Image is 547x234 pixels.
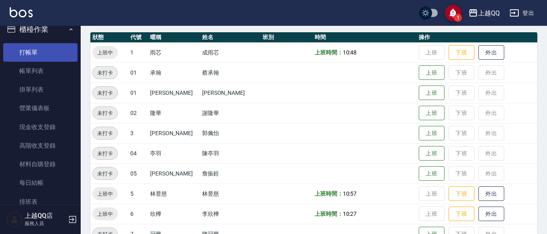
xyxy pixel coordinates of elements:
[93,89,117,97] span: 未打卡
[148,184,200,204] td: 林昱慈
[315,211,343,217] b: 上班時間：
[200,123,261,143] td: 郭佩怡
[6,211,23,228] img: Person
[128,83,148,103] td: 01
[478,207,504,221] button: 外出
[148,103,200,123] td: 隆華
[419,146,445,161] button: 上班
[148,123,200,143] td: [PERSON_NAME]
[419,166,445,181] button: 上班
[200,42,261,63] td: 成雨芯
[3,43,77,62] a: 打帳單
[315,190,343,197] b: 上班時間：
[445,5,461,21] button: save
[313,32,417,43] th: 時間
[148,143,200,163] td: 亭羽
[148,163,200,184] td: [PERSON_NAME]
[128,103,148,123] td: 02
[506,6,537,21] button: 登出
[93,109,117,117] span: 未打卡
[343,211,357,217] span: 10:27
[343,190,357,197] span: 10:57
[128,163,148,184] td: 05
[419,126,445,141] button: 上班
[3,118,77,136] a: 現金收支登錄
[148,63,200,83] td: 承翰
[200,83,261,103] td: [PERSON_NAME]
[3,173,77,192] a: 每日結帳
[3,19,77,40] button: 櫃檯作業
[200,143,261,163] td: 陳亭羽
[92,48,118,57] span: 上班中
[3,80,77,99] a: 掛單列表
[478,45,504,60] button: 外出
[449,45,474,60] button: 下班
[128,63,148,83] td: 01
[200,204,261,224] td: 李欣樺
[200,63,261,83] td: 蔡承翰
[465,5,503,21] button: 上越QQ
[25,220,66,227] p: 服務人員
[128,32,148,43] th: 代號
[128,184,148,204] td: 5
[92,190,118,198] span: 上班中
[3,192,77,211] a: 排班表
[148,32,200,43] th: 暱稱
[478,186,504,201] button: 外出
[449,186,474,201] button: 下班
[128,42,148,63] td: 1
[148,83,200,103] td: [PERSON_NAME]
[419,106,445,121] button: 上班
[3,136,77,155] a: 高階收支登錄
[92,210,118,218] span: 上班中
[148,42,200,63] td: 雨芯
[200,103,261,123] td: 謝隆華
[3,62,77,80] a: 帳單列表
[200,32,261,43] th: 姓名
[128,123,148,143] td: 3
[90,32,128,43] th: 狀態
[3,155,77,173] a: 材料自購登錄
[93,69,117,77] span: 未打卡
[419,86,445,100] button: 上班
[419,65,445,80] button: 上班
[93,129,117,138] span: 未打卡
[478,8,500,18] div: 上越QQ
[200,184,261,204] td: 林昱慈
[148,204,200,224] td: 欣樺
[315,49,343,56] b: 上班時間：
[93,169,117,178] span: 未打卡
[343,49,357,56] span: 10:48
[128,204,148,224] td: 6
[200,163,261,184] td: 詹振銓
[417,32,537,43] th: 操作
[10,7,33,17] img: Logo
[454,14,462,22] span: 1
[25,212,66,220] h5: 上越QQ店
[261,32,313,43] th: 班別
[93,149,117,158] span: 未打卡
[3,99,77,117] a: 營業儀表板
[128,143,148,163] td: 04
[449,207,474,221] button: 下班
